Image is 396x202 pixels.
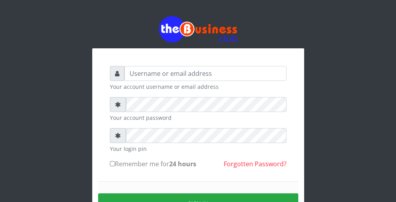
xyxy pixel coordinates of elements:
[224,160,287,168] a: Forgotten Password?
[124,66,287,81] input: Username or email address
[110,83,287,91] small: Your account username or email address
[110,159,196,169] label: Remember me for
[110,114,287,122] small: Your account password
[110,161,115,166] input: Remember me for24 hours
[169,160,196,168] b: 24 hours
[110,145,287,153] small: Your login pin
